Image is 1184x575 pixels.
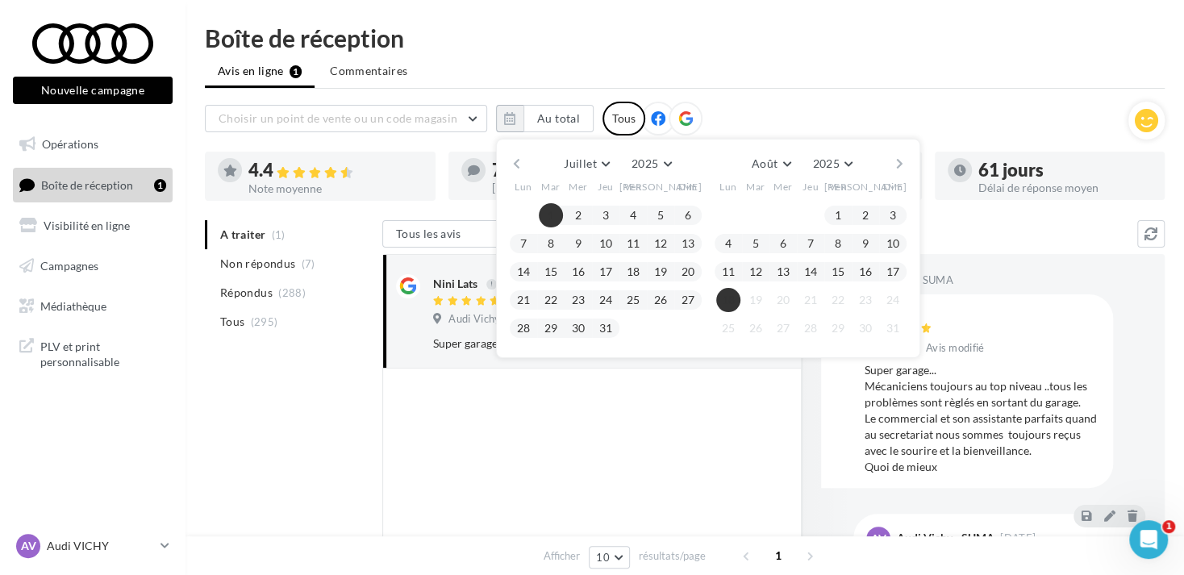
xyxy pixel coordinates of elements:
button: 6 [771,231,795,256]
span: Mer [569,180,588,194]
span: Tous [220,314,244,330]
button: 20 [771,288,795,312]
button: 25 [716,316,740,340]
span: Mar [746,180,765,194]
button: 24 [881,288,905,312]
button: 23 [853,288,878,312]
span: Mer [773,180,793,194]
button: Juillet [557,152,615,175]
button: 22 [539,288,563,312]
div: [PERSON_NAME] non répondus [492,182,666,194]
button: 23 [566,288,590,312]
span: Lun [515,180,532,194]
span: (7) [302,257,315,270]
div: 4.4 [248,161,423,180]
span: Non répondus [220,256,295,272]
span: Campagnes [40,259,98,273]
span: [DATE] [1000,533,1036,544]
button: Choisir un point de vente ou un code magasin [205,105,487,132]
button: 12 [648,231,673,256]
button: 27 [771,316,795,340]
span: 2025 [812,156,839,170]
div: 1 [154,179,166,192]
button: 30 [853,316,878,340]
button: 9 [853,231,878,256]
div: Super garage... Mécaniciens toujours au top niveau ..tous les problèmes sont règlés en sortant du... [433,335,682,352]
button: 5 [744,231,768,256]
button: 11 [621,231,645,256]
button: 10 [881,231,905,256]
button: Tous les avis [382,220,544,248]
button: 25 [621,288,645,312]
button: 13 [676,231,700,256]
button: 7 [511,231,536,256]
span: Boîte de réception [41,177,133,191]
span: (288) [278,286,306,299]
button: 19 [648,260,673,284]
span: Commentaires [330,63,407,79]
span: 10 [596,551,610,564]
div: 61 jours [978,161,1153,179]
button: 17 [594,260,618,284]
button: Au total [496,105,594,132]
span: Jeu [803,180,819,194]
a: Visibilité en ligne [10,209,176,243]
span: [PERSON_NAME] [619,180,702,194]
button: 22 [826,288,850,312]
button: 2 [566,203,590,227]
button: 1 [826,203,850,227]
span: Lun [719,180,737,194]
button: 4 [621,203,645,227]
span: Dim [678,180,698,194]
div: Boîte de réception [205,26,1165,50]
button: 2025 [625,152,677,175]
button: 30 [566,316,590,340]
span: AV [871,531,886,547]
button: 17 [881,260,905,284]
a: AV Audi VICHY [13,531,173,561]
a: PLV et print personnalisable [10,329,176,377]
span: Opérations [42,137,98,151]
p: Audi VICHY [47,538,154,554]
span: AV [21,538,36,554]
button: 15 [539,260,563,284]
div: Audi Vichy - SUMA [897,532,994,544]
div: Nini Lats [433,276,477,292]
button: 11 [716,260,740,284]
button: 3 [881,203,905,227]
button: 28 [798,316,823,340]
button: 16 [853,260,878,284]
a: Campagnes [10,249,176,283]
span: Tous les avis [396,227,461,240]
span: Choisir un point de vente ou un code magasin [219,111,457,125]
div: Délai de réponse moyen [978,182,1153,194]
a: Boîte de réception1 [10,168,176,202]
span: Août [752,156,778,170]
button: 6 [676,203,700,227]
span: (295) [251,315,278,328]
button: 12 [744,260,768,284]
span: Audi Vichy - SUMA [448,312,541,327]
span: PLV et print personnalisable [40,335,166,370]
span: Juillet [564,156,596,170]
button: 28 [511,316,536,340]
button: 31 [594,316,618,340]
button: 9 [566,231,590,256]
span: résultats/page [639,548,706,564]
span: Avis modifié [926,341,985,354]
button: 26 [744,316,768,340]
button: 10 [594,231,618,256]
button: 1 [539,203,563,227]
button: 19 [744,288,768,312]
button: Août [745,152,797,175]
button: 14 [798,260,823,284]
span: Dim [883,180,903,194]
button: 29 [826,316,850,340]
span: Médiathèque [40,298,106,312]
button: 18 [716,288,740,312]
button: 29 [539,316,563,340]
div: Note moyenne [248,183,423,194]
span: Répondus [220,285,273,301]
div: Tous [602,102,645,135]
